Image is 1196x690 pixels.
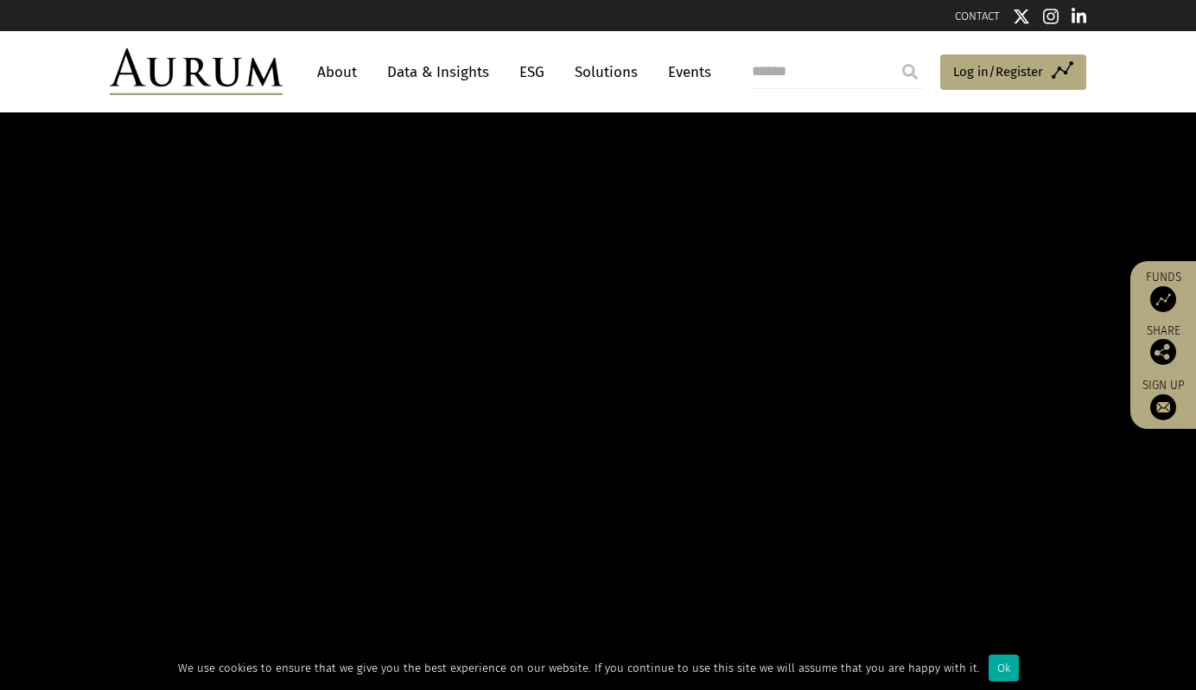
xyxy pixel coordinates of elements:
input: Submit [893,54,927,89]
a: About [309,56,366,88]
a: ESG [511,56,553,88]
a: Sign up [1139,378,1187,420]
a: Data & Insights [379,56,498,88]
img: Twitter icon [1013,8,1030,25]
a: Log in/Register [940,54,1086,91]
img: Aurum [110,48,283,95]
span: Log in/Register [953,61,1043,82]
a: CONTACT [955,10,1000,22]
img: Share this post [1150,339,1176,365]
a: Solutions [566,56,646,88]
a: Funds [1139,270,1187,312]
a: Events [659,56,711,88]
img: Access Funds [1150,286,1176,312]
div: Ok [989,655,1019,681]
img: Sign up to our newsletter [1150,394,1176,420]
img: Linkedin icon [1072,8,1087,25]
div: Share [1139,325,1187,365]
img: Instagram icon [1043,8,1059,25]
